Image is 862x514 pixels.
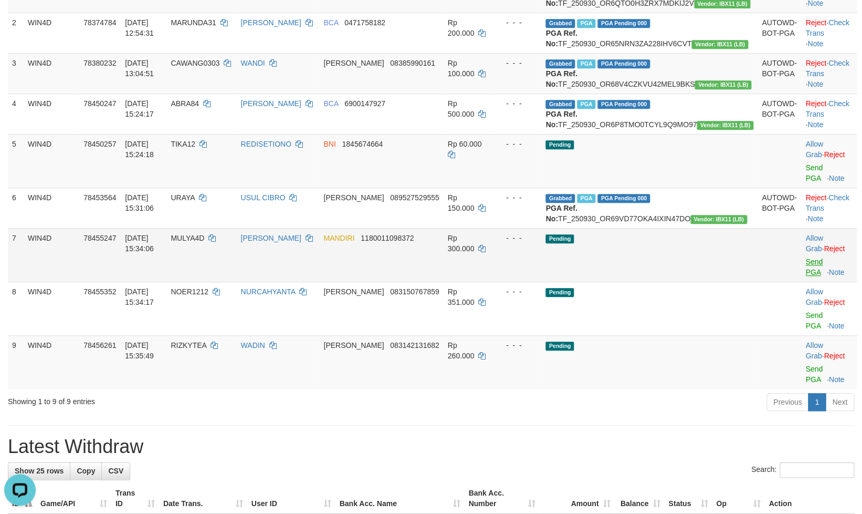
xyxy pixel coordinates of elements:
[614,484,664,513] th: Balance: activate to sort column ascending
[323,99,338,108] span: BCA
[83,193,116,202] span: 78453564
[758,53,801,94] td: AUTOWD-BOT-PGA
[758,94,801,134] td: AUTOWD-BOT-PGA
[807,80,823,88] a: Note
[24,282,79,335] td: WIN4D
[695,80,751,89] span: Vendor URL: https://dashboard.q2checkout.com/secure
[171,193,194,202] span: URAYA
[70,462,102,480] a: Copy
[24,228,79,282] td: WIN4D
[83,234,116,242] span: 78455247
[691,40,748,49] span: Vendor URL: https://dashboard.q2checkout.com/secure
[825,393,854,411] a: Next
[390,59,435,67] span: Copy 08385990161 to clipboard
[323,140,335,148] span: BNI
[545,194,575,203] span: Grabbed
[24,335,79,389] td: WIN4D
[766,393,808,411] a: Previous
[108,467,123,475] span: CSV
[545,342,574,351] span: Pending
[664,484,712,513] th: Status: activate to sort column ascending
[125,234,154,253] span: [DATE] 15:34:06
[125,287,154,306] span: [DATE] 15:34:17
[805,99,826,108] a: Reject
[545,204,577,223] b: PGA Ref. No:
[8,134,24,188] td: 5
[577,194,595,203] span: Marked by bxjAdminWD
[824,298,845,306] a: Reject
[344,18,385,27] span: Copy 0471758182 to clipboard
[545,29,577,48] b: PGA Ref. No:
[805,99,849,118] a: Check Trans
[498,192,538,203] div: - - -
[829,375,845,384] a: Note
[805,311,823,330] a: Send PGA
[498,233,538,243] div: - - -
[805,258,823,276] a: Send PGA
[597,100,650,109] span: PGA Pending
[83,99,116,108] span: 78450247
[171,18,216,27] span: MARUNDA31
[8,462,70,480] a: Show 25 rows
[335,484,465,513] th: Bank Acc. Name: activate to sort column ascending
[240,287,295,296] a: NURCAHYANTA
[8,188,24,228] td: 6
[805,59,826,67] a: Reject
[541,188,758,228] td: TF_250930_OR69VD77OKA4IXIN47DO
[805,287,823,306] a: Allow Grab
[390,193,439,202] span: Copy 089527529555 to clipboard
[597,59,650,68] span: PGA Pending
[545,100,575,109] span: Grabbed
[125,18,154,37] span: [DATE] 12:54:31
[464,484,539,513] th: Bank Acc. Number: activate to sort column ascending
[125,99,154,118] span: [DATE] 15:24:17
[829,174,845,182] a: Note
[8,53,24,94] td: 3
[171,287,208,296] span: NOER1212
[807,39,823,48] a: Note
[8,392,351,407] div: Showing 1 to 9 of 9 entries
[323,287,384,296] span: [PERSON_NAME]
[448,287,475,306] span: Rp 351.000
[805,234,823,253] a: Allow Grab
[829,268,845,276] a: Note
[83,18,116,27] span: 78374784
[171,234,204,242] span: MULYA4D
[8,13,24,53] td: 2
[498,98,538,109] div: - - -
[8,282,24,335] td: 8
[805,18,826,27] a: Reject
[824,244,845,253] a: Reject
[247,484,335,513] th: User ID: activate to sort column ascending
[545,234,574,243] span: Pending
[805,341,824,360] span: ·
[541,94,758,134] td: TF_250930_OR6P8TMO0TCYL9Q9MO97
[240,341,265,349] a: WADIN
[77,467,95,475] span: Copy
[801,13,857,53] td: · ·
[83,140,116,148] span: 78450257
[805,140,824,159] span: ·
[801,188,857,228] td: · ·
[323,341,384,349] span: [PERSON_NAME]
[498,58,538,68] div: - - -
[111,484,159,513] th: Trans ID: activate to sort column ascending
[342,140,383,148] span: Copy 1845674664 to clipboard
[159,484,247,513] th: Date Trans.: activate to sort column ascending
[171,140,195,148] span: TIKA12
[323,193,384,202] span: [PERSON_NAME]
[824,150,845,159] a: Reject
[448,234,475,253] span: Rp 300.000
[712,484,764,513] th: Op: activate to sort column ascending
[8,228,24,282] td: 7
[801,94,857,134] td: · ·
[498,139,538,149] div: - - -
[171,59,219,67] span: CAWANG0303
[805,365,823,384] a: Send PGA
[24,188,79,228] td: WIN4D
[780,462,854,478] input: Search:
[361,234,414,242] span: Copy 1180011098372 to clipboard
[807,214,823,223] a: Note
[829,322,845,330] a: Note
[8,94,24,134] td: 4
